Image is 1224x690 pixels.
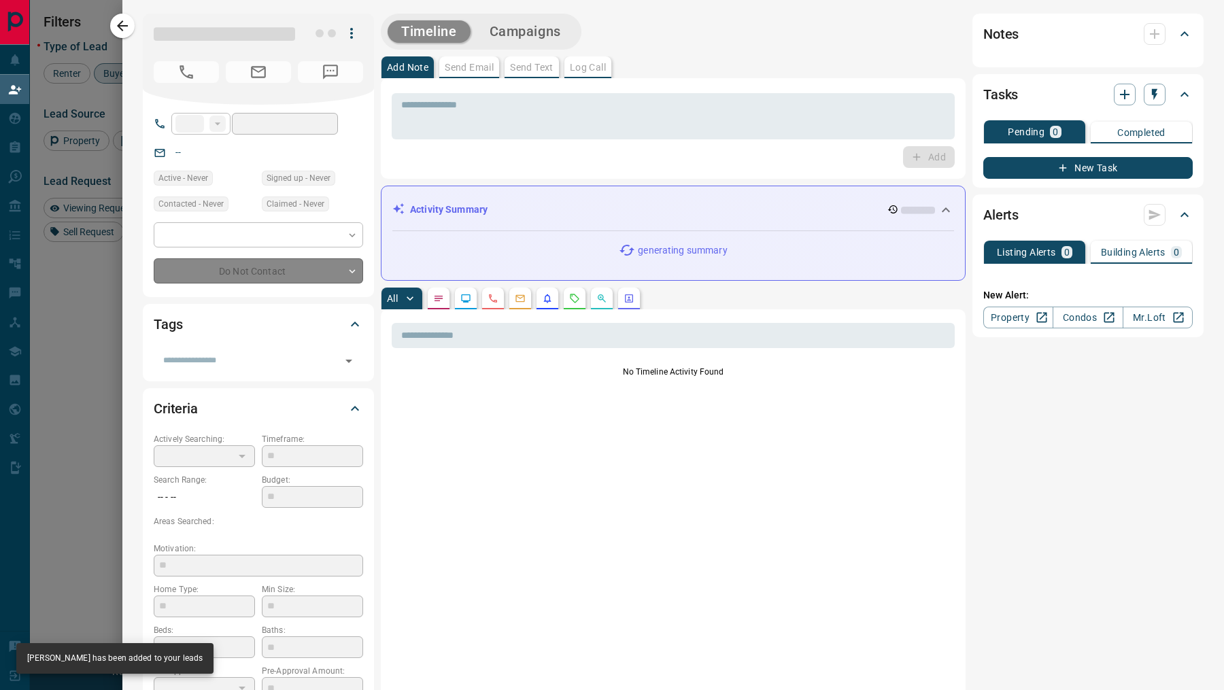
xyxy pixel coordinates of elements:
[983,204,1019,226] h2: Alerts
[410,203,488,217] p: Activity Summary
[997,247,1056,257] p: Listing Alerts
[983,84,1018,105] h2: Tasks
[154,313,182,335] h2: Tags
[1008,127,1044,137] p: Pending
[262,624,363,636] p: Baths:
[27,647,203,670] div: [PERSON_NAME] has been added to your leads
[262,474,363,486] p: Budget:
[983,288,1193,303] p: New Alert:
[262,433,363,445] p: Timeframe:
[1117,128,1166,137] p: Completed
[1053,307,1123,328] a: Condos
[154,515,363,528] p: Areas Searched:
[624,293,634,304] svg: Agent Actions
[154,308,363,341] div: Tags
[154,583,255,596] p: Home Type:
[1123,307,1193,328] a: Mr.Loft
[1101,247,1166,257] p: Building Alerts
[158,197,224,211] span: Contacted - Never
[154,392,363,425] div: Criteria
[392,197,954,222] div: Activity Summary
[388,20,471,43] button: Timeline
[339,351,358,370] button: Open
[542,293,553,304] svg: Listing Alerts
[226,61,291,83] span: No Email
[262,665,363,677] p: Pre-Approval Amount:
[298,61,363,83] span: No Number
[983,157,1193,179] button: New Task
[983,307,1053,328] a: Property
[983,199,1193,231] div: Alerts
[1174,247,1179,257] p: 0
[488,293,498,304] svg: Calls
[267,171,330,185] span: Signed up - Never
[154,474,255,486] p: Search Range:
[154,398,198,419] h2: Criteria
[1053,127,1058,137] p: 0
[262,583,363,596] p: Min Size:
[267,197,324,211] span: Claimed - Never
[392,366,955,378] p: No Timeline Activity Found
[158,171,208,185] span: Active - Never
[433,293,444,304] svg: Notes
[154,258,363,283] div: Do Not Contact
[154,624,255,636] p: Beds:
[983,18,1193,50] div: Notes
[515,293,526,304] svg: Emails
[154,542,363,555] p: Motivation:
[154,61,219,83] span: No Number
[983,78,1193,111] div: Tasks
[983,23,1019,45] h2: Notes
[569,293,580,304] svg: Requests
[1064,247,1070,257] p: 0
[460,293,471,304] svg: Lead Browsing Activity
[154,433,255,445] p: Actively Searching:
[638,243,727,258] p: generating summary
[387,294,398,303] p: All
[387,63,428,72] p: Add Note
[175,147,181,158] a: --
[154,486,255,508] p: -- - --
[476,20,575,43] button: Campaigns
[596,293,607,304] svg: Opportunities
